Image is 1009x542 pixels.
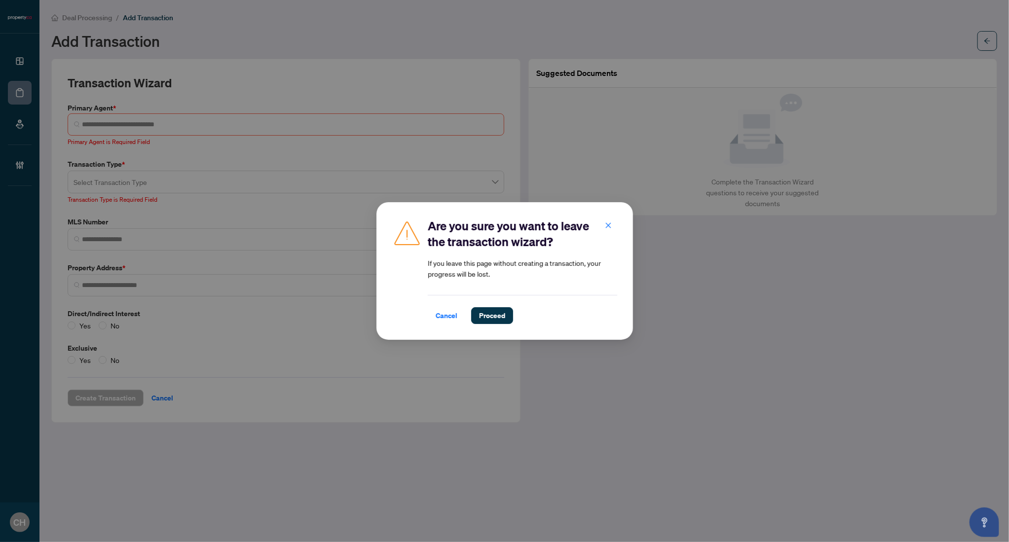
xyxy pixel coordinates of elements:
span: Cancel [436,308,457,324]
button: Proceed [471,307,513,324]
button: Open asap [970,507,999,537]
button: Cancel [428,307,465,324]
span: Proceed [479,308,505,324]
span: close [605,222,612,229]
article: If you leave this page without creating a transaction, your progress will be lost. [428,257,617,279]
h2: Are you sure you want to leave the transaction wizard? [428,218,617,250]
